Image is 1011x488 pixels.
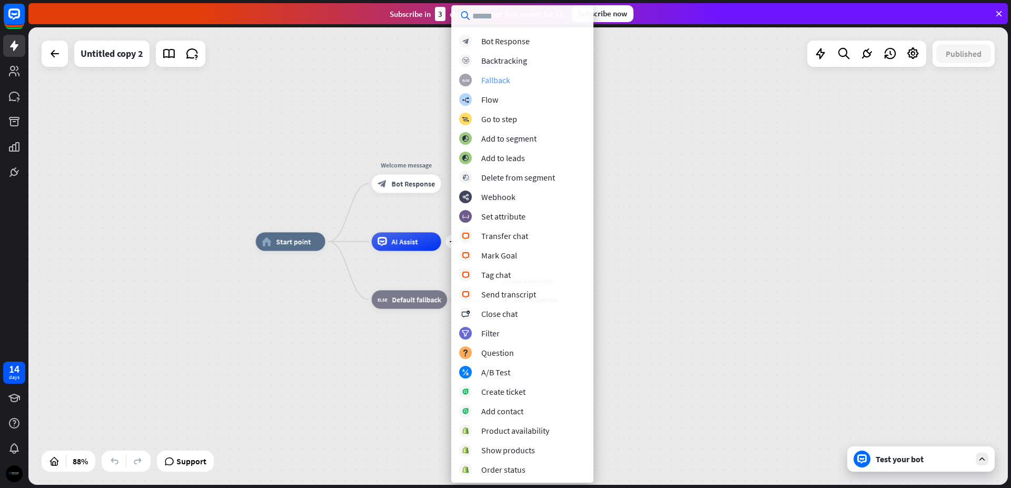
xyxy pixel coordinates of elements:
[481,192,516,202] div: Webhook
[462,38,469,45] i: block_bot_response
[481,94,498,105] div: Flow
[481,211,526,222] div: Set attribute
[378,179,387,188] i: block_bot_response
[481,308,518,319] div: Close chat
[462,116,469,123] i: block_goto
[481,328,500,338] div: Filter
[462,369,469,376] i: block_ab_testing
[481,425,549,436] div: Product availability
[481,133,537,144] div: Add to segment
[572,5,633,22] div: Subscribe now
[481,270,511,280] div: Tag chat
[876,454,970,464] div: Test your bot
[176,453,206,470] span: Support
[481,367,510,377] div: A/B Test
[462,194,469,201] i: webhooks
[462,213,469,220] i: block_set_attribute
[70,453,91,470] div: 88%
[462,77,469,84] i: block_fallback
[9,374,19,381] div: days
[9,364,19,374] div: 14
[364,161,448,170] div: Welcome message
[262,237,271,246] i: home_2
[391,179,435,188] span: Bot Response
[392,295,441,304] span: Default fallback
[481,250,517,261] div: Mark Goal
[462,233,470,240] i: block_livechat
[481,464,526,475] div: Order status
[462,155,469,162] i: block_add_to_segment
[462,272,470,278] i: block_livechat
[481,172,555,183] div: Delete from segment
[481,347,514,358] div: Question
[481,386,526,397] div: Create ticket
[481,445,535,455] div: Show products
[462,350,469,356] i: block_question
[3,362,25,384] a: 14 days
[481,231,528,241] div: Transfer chat
[481,114,517,124] div: Go to step
[481,153,525,163] div: Add to leads
[481,75,510,85] div: Fallback
[462,135,469,142] i: block_add_to_segment
[435,7,445,21] div: 3
[276,237,311,246] span: Start point
[449,238,456,245] i: plus
[8,4,40,36] button: Open LiveChat chat widget
[390,7,563,21] div: Subscribe in days to get your first month for $1
[481,36,530,46] div: Bot Response
[462,252,470,259] i: block_livechat
[481,406,523,416] div: Add contact
[378,295,387,304] i: block_fallback
[462,330,469,337] i: filter
[462,174,469,181] i: block_delete_from_segment
[462,57,469,64] i: block_backtracking
[81,41,143,67] div: Untitled copy 2
[462,96,469,103] i: builder_tree
[461,311,470,317] i: block_close_chat
[936,44,991,63] button: Published
[481,55,527,66] div: Backtracking
[462,291,470,298] i: block_livechat
[391,237,418,246] span: AI Assist
[481,289,536,300] div: Send transcript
